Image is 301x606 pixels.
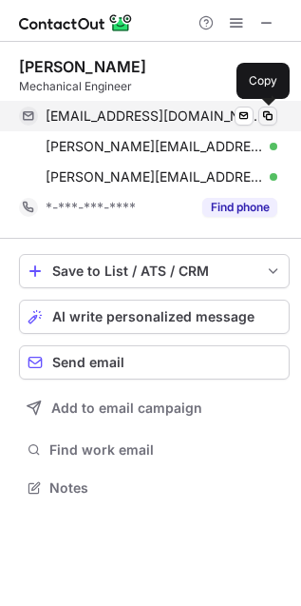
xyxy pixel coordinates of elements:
div: [PERSON_NAME] [19,57,146,76]
button: Notes [19,475,290,501]
div: Mechanical Engineer [19,78,290,95]
span: [EMAIL_ADDRESS][DOMAIN_NAME] [46,108,263,125]
span: Find work email [49,441,282,459]
button: Add to email campaign [19,391,290,425]
div: Save to List / ATS / CRM [52,264,256,279]
span: Send email [52,355,124,370]
img: ContactOut v5.3.10 [19,11,133,34]
span: Add to email campaign [51,401,202,416]
button: Reveal Button [202,198,277,217]
button: Find work email [19,437,290,463]
span: [PERSON_NAME][EMAIL_ADDRESS][PERSON_NAME][DOMAIN_NAME] [46,138,263,155]
button: save-profile-one-click [19,254,290,288]
button: Send email [19,345,290,380]
span: Notes [49,479,282,497]
span: AI write personalized message [52,309,254,324]
span: [PERSON_NAME][EMAIL_ADDRESS][PERSON_NAME][DOMAIN_NAME] [46,168,263,186]
button: AI write personalized message [19,300,290,334]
